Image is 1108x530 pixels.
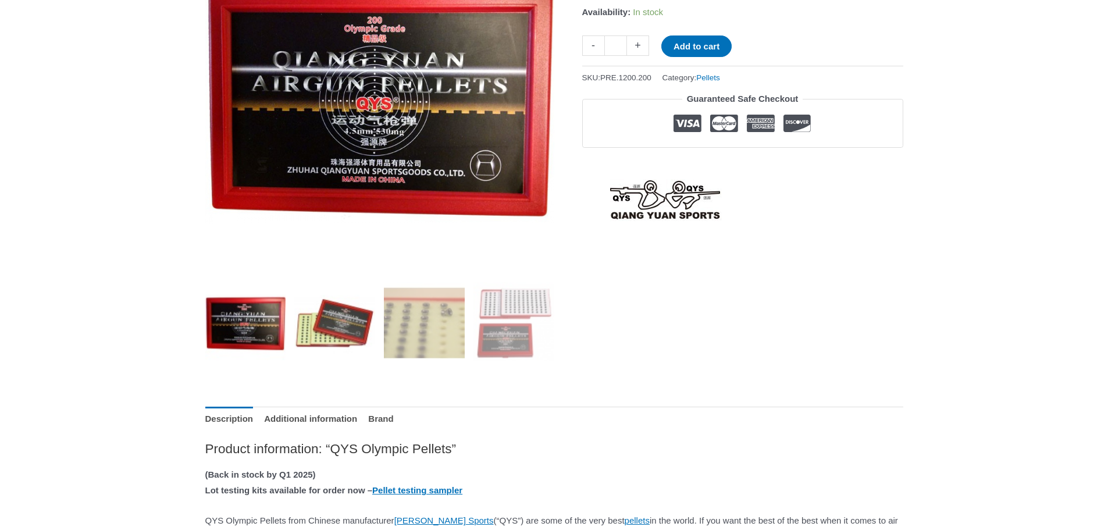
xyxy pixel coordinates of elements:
a: - [582,35,604,56]
button: Add to cart [661,35,732,57]
span: Availability: [582,7,631,17]
a: QYS [582,179,750,221]
strong: Lot testing kits available for order now – [205,485,463,495]
iframe: Customer reviews powered by Trustpilot [582,156,903,170]
img: QYS Olympic Pellets [205,282,286,363]
strong: (Back in stock by Q1 2025) [205,469,316,479]
span: Category: [662,70,720,85]
img: QYS Olympic Pellets - Image 4 [473,282,554,363]
input: Product quantity [604,35,627,56]
a: Pellets [696,73,720,82]
legend: Guaranteed Safe Checkout [682,91,803,107]
a: + [627,35,649,56]
a: Description [205,407,254,432]
span: In stock [633,7,663,17]
a: Additional information [264,407,357,432]
span: PRE.1200.200 [600,73,651,82]
h2: Product information: “QYS Olympic Pellets” [205,440,903,457]
a: [PERSON_NAME] Sports [394,515,494,525]
img: QYS Olympic Pellets - Image 3 [384,282,465,363]
a: Brand [368,407,393,432]
img: QYS Olympic Pellets - Image 2 [294,282,375,363]
a: Pellet testing sampler [372,485,462,495]
span: SKU: [582,70,651,85]
a: pellets [625,515,650,525]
